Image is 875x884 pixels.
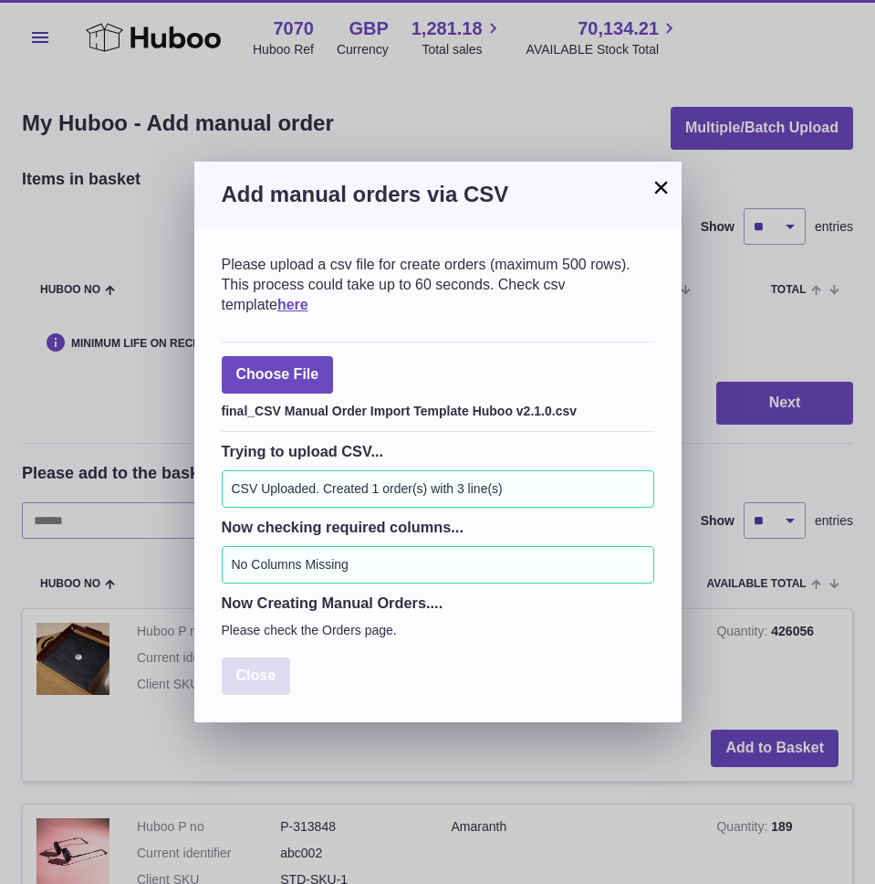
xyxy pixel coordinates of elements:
button: × [651,176,672,198]
div: No Columns Missing [222,546,654,584]
span: Close [236,668,276,683]
div: final_CSV Manual Order Import Template Huboo v2.1.0.csv [222,398,654,420]
div: Please upload a csv file for create orders (maximum 500 rows). This process could take up to 60 s... [222,255,654,314]
div: CSV Uploaded. Created 1 order(s) with 3 line(s) [222,470,654,508]
h3: Now checking required columns... [222,517,654,537]
p: Please check the Orders page. [222,622,654,639]
h3: Now Creating Manual Orders.... [222,593,654,613]
h3: Add manual orders via CSV [222,180,654,209]
a: here [277,297,308,312]
span: Choose File [222,356,334,394]
button: Close [222,658,291,695]
h3: Trying to upload CSV... [222,441,654,461]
